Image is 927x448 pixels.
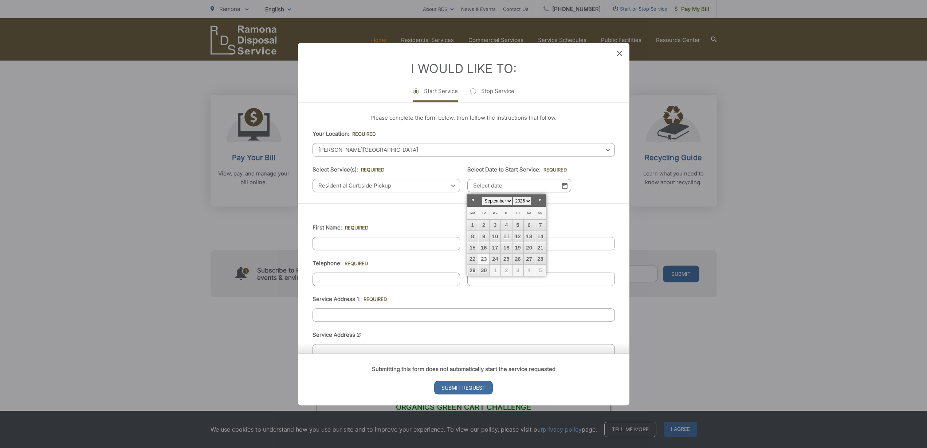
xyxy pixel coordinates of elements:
a: 2 [478,220,489,231]
label: Stop Service [470,88,514,102]
a: 23 [478,254,489,264]
input: Select date [467,179,571,192]
a: 14 [535,231,546,242]
a: 16 [478,242,489,253]
a: 7 [535,220,546,231]
a: 3 [490,220,500,231]
label: Select Date to Start Service: [467,166,567,173]
img: Select date [562,182,567,189]
a: 15 [467,242,478,253]
a: 21 [535,242,546,253]
span: [PERSON_NAME][GEOGRAPHIC_DATA] [313,143,615,157]
a: 22 [467,254,478,264]
span: 5 [535,265,546,276]
a: 24 [490,254,500,264]
label: I Would Like To: [411,61,516,76]
a: 1 [467,220,478,231]
span: Sunday [538,211,542,215]
strong: Submitting this form does not automatically start the service requested [372,366,555,372]
label: First Name: [313,224,368,231]
a: 26 [512,254,523,264]
label: Telephone: [313,260,368,267]
a: 30 [478,265,489,276]
span: Tuesday [482,211,486,215]
a: Next [535,194,546,205]
a: 19 [512,242,523,253]
a: 29 [467,265,478,276]
a: 13 [524,231,535,242]
a: 18 [501,242,512,253]
a: 11 [501,231,512,242]
a: 27 [524,254,535,264]
span: Saturday [527,211,531,215]
select: Select month [482,197,512,205]
label: Your Location: [313,131,376,137]
select: Select year [512,197,531,205]
a: 5 [512,220,523,231]
span: 3 [512,265,523,276]
a: 20 [524,242,535,253]
a: 8 [467,231,478,242]
label: Service Address 1: [313,296,387,302]
a: 10 [490,231,500,242]
span: 4 [524,265,535,276]
label: Service Address 2: [313,332,361,338]
a: 17 [490,242,500,253]
p: Please complete the form below, then follow the instructions that follow. [313,113,615,122]
span: Monday [470,211,475,215]
span: Thursday [504,211,508,215]
a: Prev [467,194,478,205]
span: Wednesday [493,211,498,215]
a: 6 [524,220,535,231]
label: Select Service(s): [313,166,384,173]
label: Start Service [413,88,458,102]
a: 28 [535,254,546,264]
span: 1 [490,265,500,276]
span: 2 [501,265,512,276]
a: 12 [512,231,523,242]
input: Submit Request [434,381,493,394]
a: 25 [501,254,512,264]
span: Friday [516,211,520,215]
a: 4 [501,220,512,231]
a: 9 [478,231,489,242]
span: Residential Curbside Pickup [313,179,460,192]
